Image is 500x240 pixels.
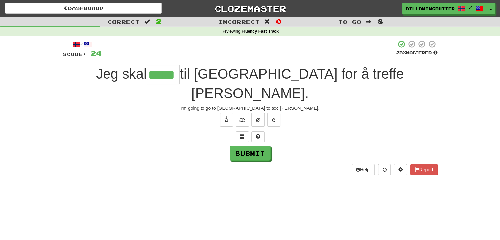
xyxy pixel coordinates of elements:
[96,66,147,82] span: Jeg skal
[236,131,249,142] button: Switch sentence to multiple choice alt+p
[63,40,102,48] div: /
[251,113,265,127] button: ø
[378,164,391,175] button: Round history (alt+y)
[90,49,102,57] span: 24
[267,113,280,127] button: é
[410,164,437,175] button: Report
[230,146,271,161] button: Submit
[63,105,438,111] div: I'm going to go to [GEOGRAPHIC_DATA] to see [PERSON_NAME].
[107,18,140,25] span: Correct
[220,113,233,127] button: å
[172,3,328,14] a: Clozemaster
[236,113,249,127] button: æ
[469,5,472,10] span: /
[352,164,375,175] button: Help!
[180,66,404,101] span: til [GEOGRAPHIC_DATA] for å treffe [PERSON_NAME].
[276,17,282,25] span: 0
[378,17,383,25] span: 8
[406,6,454,12] span: BillowingButterfly5131
[264,19,272,25] span: :
[402,3,487,14] a: BillowingButterfly5131 /
[396,50,438,56] div: Mastered
[251,131,265,142] button: Single letter hint - you only get 1 per sentence and score half the points! alt+h
[5,3,162,14] a: Dashboard
[144,19,152,25] span: :
[396,50,406,55] span: 25 %
[63,51,86,57] span: Score:
[156,17,162,25] span: 2
[338,18,361,25] span: To go
[366,19,373,25] span: :
[242,29,279,34] strong: Fluency Fast Track
[218,18,260,25] span: Incorrect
